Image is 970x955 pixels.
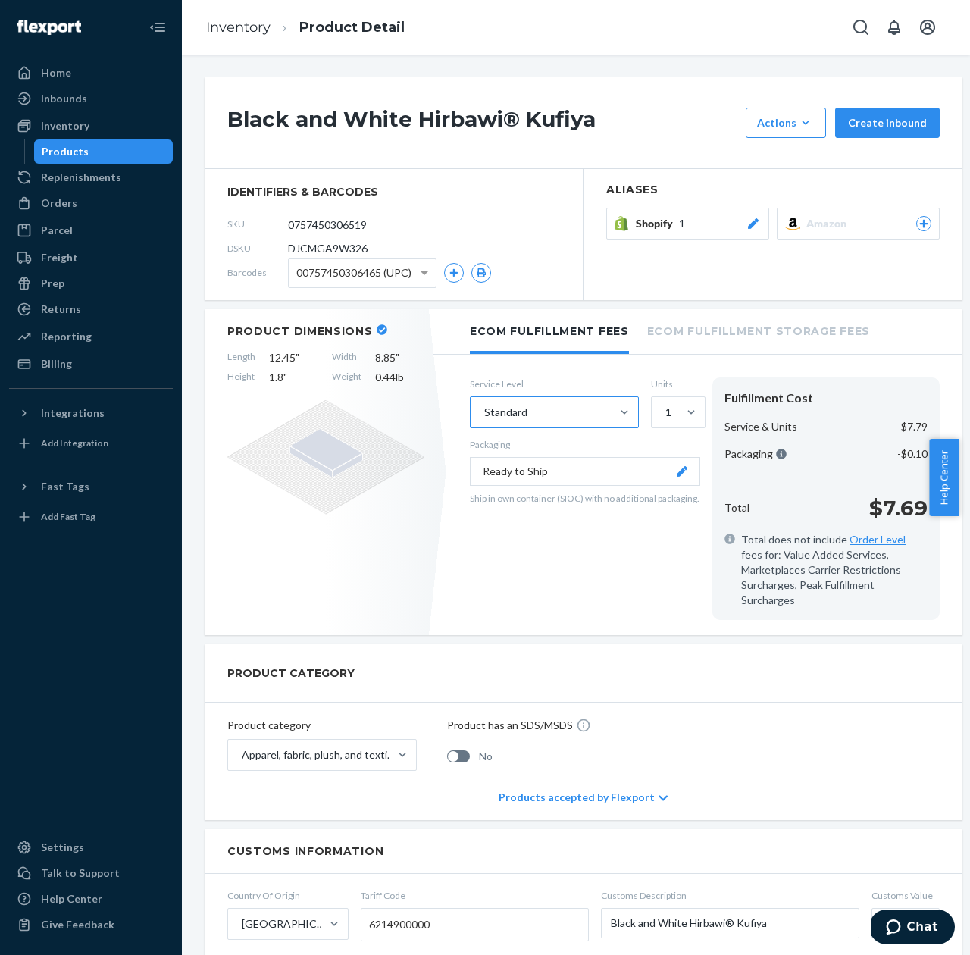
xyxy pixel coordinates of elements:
p: Product category [227,718,417,733]
div: Products accepted by Flexport [499,775,668,820]
button: Open notifications [879,12,909,42]
li: Ecom Fulfillment Fees [470,309,629,354]
input: Standard [483,405,484,420]
div: Replenishments [41,170,121,185]
button: Amazon [777,208,940,240]
a: Prep [9,271,173,296]
div: Orders [41,196,77,211]
span: DJCMGA9W326 [288,241,368,256]
div: Home [41,65,71,80]
div: Apparel, fabric, plush, and textiles [242,747,396,762]
div: Actions [757,115,815,130]
div: Fast Tags [41,479,89,494]
iframe: Opens a widget where you can chat to one of our agents [871,910,955,947]
h2: PRODUCT CATEGORY [227,659,355,687]
ol: breadcrumbs [194,5,417,50]
div: Reporting [41,329,92,344]
input: Customs Value [871,908,940,938]
span: SKU [227,218,288,230]
div: Inventory [41,118,89,133]
button: Open Search Box [846,12,876,42]
button: Fast Tags [9,474,173,499]
button: Shopify1 [606,208,769,240]
span: " [296,351,299,364]
span: 12.45 [269,350,318,365]
div: Settings [41,840,84,855]
button: Ready to Ship [470,457,700,486]
span: Barcodes [227,266,288,279]
a: Product Detail [299,19,405,36]
p: Packaging [470,438,700,451]
li: Ecom Fulfillment Storage Fees [647,309,870,351]
a: Inventory [206,19,271,36]
a: Home [9,61,173,85]
div: Help Center [41,891,102,906]
span: Weight [332,370,361,385]
p: $7.69 [869,493,928,523]
div: Standard [484,405,527,420]
div: 1 [665,405,671,420]
p: Service & Units [724,419,797,434]
div: Inbounds [41,91,87,106]
span: Width [332,350,361,365]
span: Total does not include fees for: Value Added Services, Marketplaces Carrier Restrictions Surcharg... [741,532,928,608]
span: 1.8 [269,370,318,385]
span: Customs Value [871,889,940,902]
span: 0.44 lb [375,370,424,385]
span: Amazon [806,216,853,231]
div: [GEOGRAPHIC_DATA], Occupied [242,916,328,932]
button: Open account menu [912,12,943,42]
span: DSKU [227,242,288,255]
a: Order Level [850,533,906,546]
a: Add Integration [9,431,173,456]
input: [GEOGRAPHIC_DATA], Occupied [240,916,242,932]
button: Integrations [9,401,173,425]
button: Talk to Support [9,861,173,885]
a: Settings [9,835,173,859]
span: 6214900000 [369,912,430,938]
div: Talk to Support [41,866,120,881]
span: 8.85 [375,350,424,365]
input: Apparel, fabric, plush, and textiles [240,747,242,762]
div: Add Fast Tag [41,510,95,523]
input: 1 [664,405,665,420]
p: $7.79 [901,419,928,434]
a: Add Fast Tag [9,505,173,529]
span: Height [227,370,255,385]
a: Products [34,139,174,164]
p: -$0.10 [897,446,928,462]
button: Close Navigation [142,12,173,42]
div: Freight [41,250,78,265]
h2: Customs Information [227,844,940,858]
div: Integrations [41,405,105,421]
a: Inventory [9,114,173,138]
p: Product has an SDS/MSDS [447,718,573,733]
div: Give Feedback [41,917,114,932]
span: Country Of Origin [227,889,349,902]
button: Give Feedback [9,913,173,937]
a: Parcel [9,218,173,243]
span: Shopify [636,216,679,231]
label: Units [651,377,700,390]
a: Reporting [9,324,173,349]
p: Packaging [724,446,787,462]
button: Actions [746,108,826,138]
a: Freight [9,246,173,270]
img: Flexport logo [17,20,81,35]
span: Length [227,350,255,365]
h1: Black and White Hirbawi® Kufiya [227,108,738,138]
span: Customs Description [601,889,859,902]
label: Service Level [470,377,639,390]
div: Add Integration [41,437,108,449]
span: " [283,371,287,384]
button: Help Center [929,439,959,516]
span: 1 [679,216,685,231]
p: Ship in own container (SIOC) with no additional packaging. [470,492,700,505]
span: No [479,749,493,764]
div: Prep [41,276,64,291]
a: Help Center [9,887,173,911]
h2: Aliases [606,184,940,196]
a: Orders [9,191,173,215]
